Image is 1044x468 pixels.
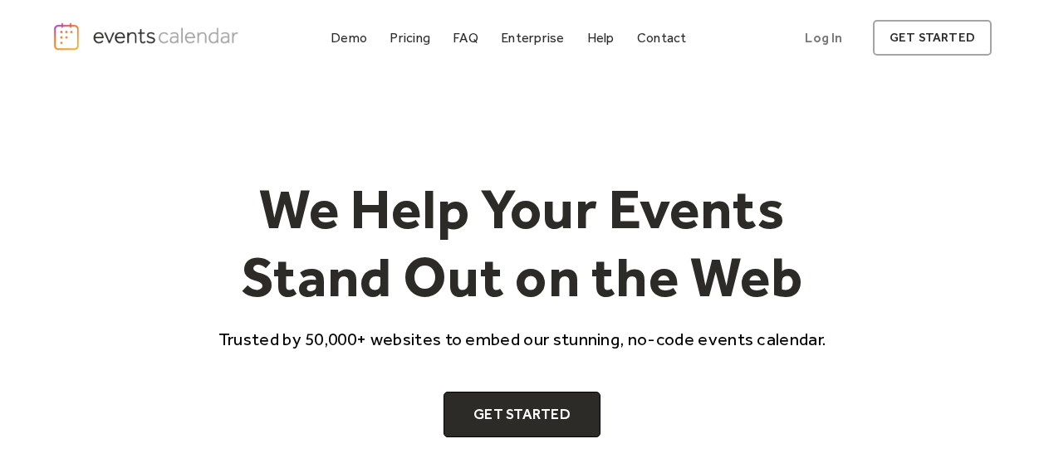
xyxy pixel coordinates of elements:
[587,33,615,42] div: Help
[873,20,992,56] a: get started
[446,27,485,49] a: FAQ
[324,27,374,49] a: Demo
[501,33,564,42] div: Enterprise
[453,33,478,42] div: FAQ
[203,327,841,351] p: Trusted by 50,000+ websites to embed our stunning, no-code events calendar.
[390,33,430,42] div: Pricing
[444,392,600,438] a: Get Started
[494,27,571,49] a: Enterprise
[581,27,621,49] a: Help
[637,33,687,42] div: Contact
[383,27,437,49] a: Pricing
[203,175,841,310] h1: We Help Your Events Stand Out on the Web
[788,20,859,56] a: Log In
[630,27,694,49] a: Contact
[331,33,367,42] div: Demo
